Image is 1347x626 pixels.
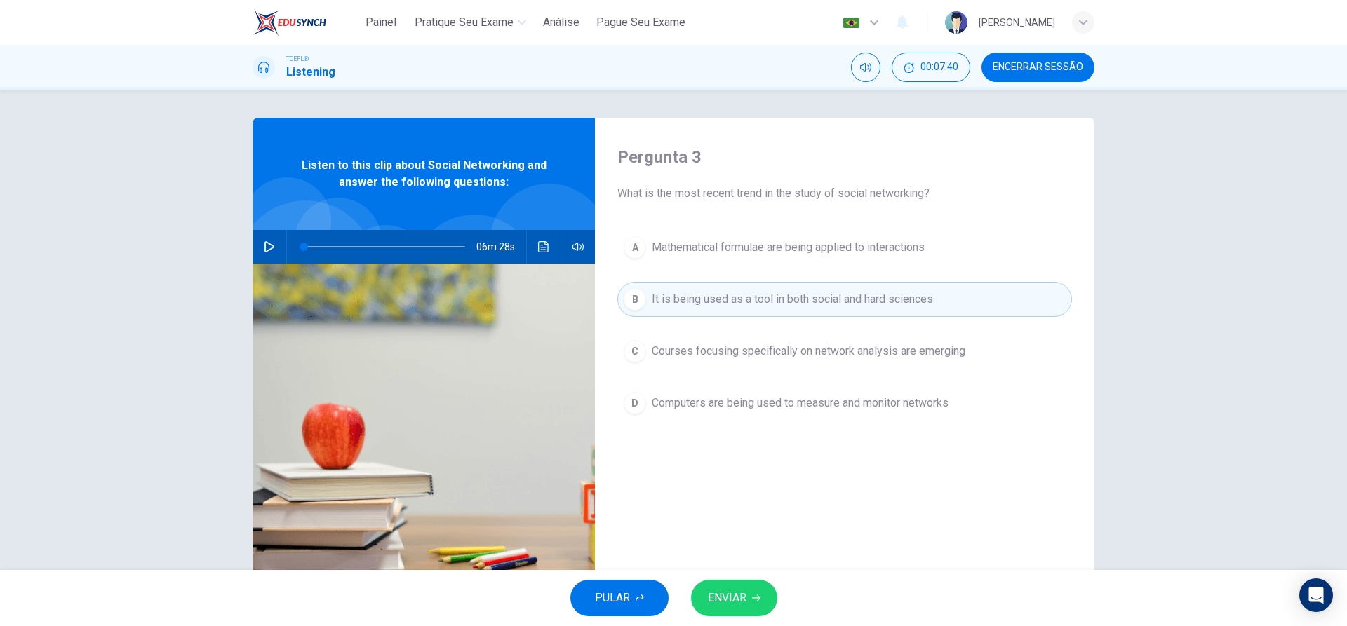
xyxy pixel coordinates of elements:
button: Painel [358,10,403,35]
div: D [624,392,646,414]
button: Análise [537,10,585,35]
span: Mathematical formulae are being applied to interactions [652,239,925,256]
img: EduSynch logo [253,8,326,36]
span: Painel [366,14,396,31]
button: CCourses focusing specifically on network analysis are emerging [617,334,1072,369]
span: Listen to this clip about Social Networking and answer the following questions: [298,157,549,191]
button: Pratique seu exame [409,10,532,35]
span: Courses focusing specifically on network analysis are emerging [652,343,965,360]
span: TOEFL® [286,54,309,64]
button: AMathematical formulae are being applied to interactions [617,230,1072,265]
img: pt [843,18,860,28]
span: ENVIAR [708,588,746,608]
button: DComputers are being used to measure and monitor networks [617,386,1072,421]
h4: Pergunta 3 [617,146,1072,168]
span: What is the most recent trend in the study of social networking? [617,185,1072,202]
div: Silenciar [851,53,880,82]
div: B [624,288,646,311]
button: Pague Seu Exame [591,10,691,35]
button: ENVIAR [691,580,777,616]
button: Clique para ver a transcrição do áudio [532,230,555,264]
span: Pratique seu exame [415,14,514,31]
div: Esconder [892,53,970,82]
button: 00:07:40 [892,53,970,82]
div: [PERSON_NAME] [979,14,1055,31]
span: Análise [543,14,579,31]
span: Encerrar Sessão [993,62,1083,73]
span: Pague Seu Exame [596,14,685,31]
span: 00:07:40 [920,62,958,73]
div: C [624,340,646,362]
span: 06m 28s [476,230,526,264]
img: Profile picture [945,11,967,34]
span: Computers are being used to measure and monitor networks [652,395,949,411]
button: PULAR [570,580,669,616]
button: Encerrar Sessão [981,53,1094,82]
button: BIt is being used as a tool in both social and hard sciences [617,282,1072,317]
div: Open Intercom Messenger [1299,578,1333,612]
img: Listen to this clip about Social Networking and answer the following questions: [253,264,595,605]
h1: Listening [286,64,335,81]
a: EduSynch logo [253,8,358,36]
div: A [624,236,646,259]
span: It is being used as a tool in both social and hard sciences [652,291,933,308]
span: PULAR [595,588,630,608]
